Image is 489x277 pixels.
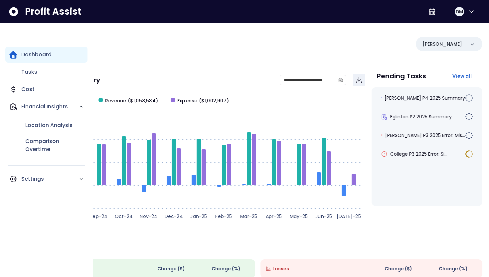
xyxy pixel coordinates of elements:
[212,265,241,272] span: Change (%)
[33,245,482,251] p: Wins & Losses
[165,213,183,220] text: Dec-24
[290,213,308,220] text: May-25
[240,213,257,220] text: Mar-25
[25,6,81,18] span: Profit Assist
[21,85,35,93] p: Cost
[21,51,52,59] p: Dashboard
[452,73,472,79] span: View all
[272,265,289,272] span: Losses
[177,97,229,104] span: Expense ($1,002,907)
[266,213,282,220] text: Apr-25
[456,8,463,15] span: DM
[465,113,473,121] img: Not yet Started
[337,213,361,220] text: [DATE]-25
[25,137,83,153] p: Comparison Overtime
[105,97,158,104] span: Revenue ($1,058,534)
[90,213,107,220] text: Sep-24
[21,175,79,183] p: Settings
[385,132,465,139] span: [PERSON_NAME] P3 2025 Error: Mis...
[353,74,365,86] button: Download
[385,265,412,272] span: Change ( $ )
[390,151,447,157] span: College P3 2025 Error: Si...
[215,213,232,220] text: Feb-25
[21,68,37,76] p: Tasks
[140,213,157,220] text: Nov-24
[465,94,473,102] img: Not yet Started
[377,73,426,79] p: Pending Tasks
[338,78,343,82] svg: calendar
[439,265,468,272] span: Change (%)
[21,103,79,111] p: Financial Insights
[385,95,465,101] span: [PERSON_NAME] P4 2025 Summary
[115,213,133,220] text: Oct-24
[447,70,477,82] button: View all
[157,265,185,272] span: Change ( $ )
[25,121,73,129] p: Location Analysis
[465,150,473,158] img: In Progress
[390,113,452,120] span: Eglinton P2 2025 Summary
[465,131,473,139] img: Not yet Started
[315,213,332,220] text: Jun-25
[422,41,462,48] p: [PERSON_NAME]
[190,213,207,220] text: Jan-25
